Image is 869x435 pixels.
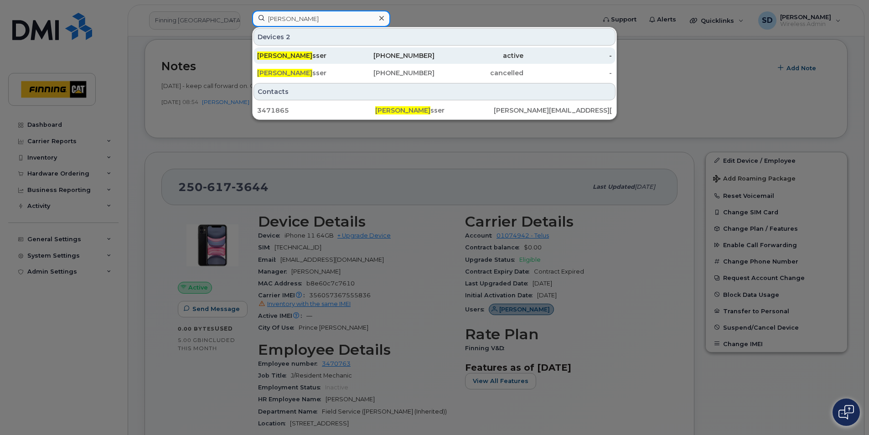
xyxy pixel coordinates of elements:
[257,51,346,60] div: sser
[257,68,346,78] div: sser
[253,65,616,81] a: [PERSON_NAME]sser[PHONE_NUMBER]cancelled-
[252,10,390,27] input: Find something...
[523,51,612,60] div: -
[253,102,616,119] a: 3471865[PERSON_NAME]sser[PERSON_NAME][EMAIL_ADDRESS][DOMAIN_NAME]
[257,69,312,77] span: [PERSON_NAME]
[286,32,290,41] span: 2
[434,68,523,78] div: cancelled
[375,106,430,114] span: [PERSON_NAME]
[838,405,854,419] img: Open chat
[253,83,616,100] div: Contacts
[257,106,375,115] div: 3471865
[346,51,435,60] div: [PHONE_NUMBER]
[523,68,612,78] div: -
[257,52,312,60] span: [PERSON_NAME]
[494,106,612,115] div: [PERSON_NAME][EMAIL_ADDRESS][DOMAIN_NAME]
[346,68,435,78] div: [PHONE_NUMBER]
[434,51,523,60] div: active
[253,47,616,64] a: [PERSON_NAME]sser[PHONE_NUMBER]active-
[253,28,616,46] div: Devices
[375,106,493,115] div: sser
